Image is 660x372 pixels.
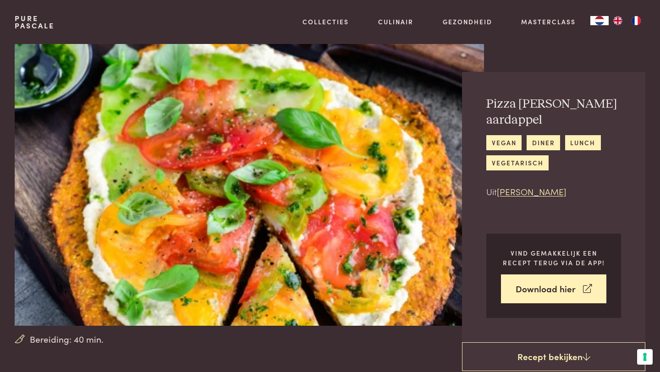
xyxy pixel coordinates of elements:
[590,16,609,25] div: Language
[521,17,576,27] a: Masterclass
[527,135,560,150] a: diner
[486,155,549,170] a: vegetarisch
[15,15,55,29] a: PurePascale
[501,274,606,303] a: Download hier
[609,16,627,25] a: EN
[378,17,413,27] a: Culinair
[501,248,606,267] p: Vind gemakkelijk een recept terug via de app!
[590,16,645,25] aside: Language selected: Nederlands
[590,16,609,25] a: NL
[609,16,645,25] ul: Language list
[302,17,349,27] a: Collecties
[30,333,104,346] span: Bereiding: 40 min.
[486,135,522,150] a: vegan
[15,44,484,326] img: Pizza margherita van zoete aardappel
[486,185,621,198] p: Uit
[443,17,492,27] a: Gezondheid
[497,185,566,197] a: [PERSON_NAME]
[486,96,621,128] h2: Pizza [PERSON_NAME] aardappel
[627,16,645,25] a: FR
[637,349,653,365] button: Uw voorkeuren voor toestemming voor trackingtechnologieën
[565,135,601,150] a: lunch
[462,342,645,372] a: Recept bekijken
